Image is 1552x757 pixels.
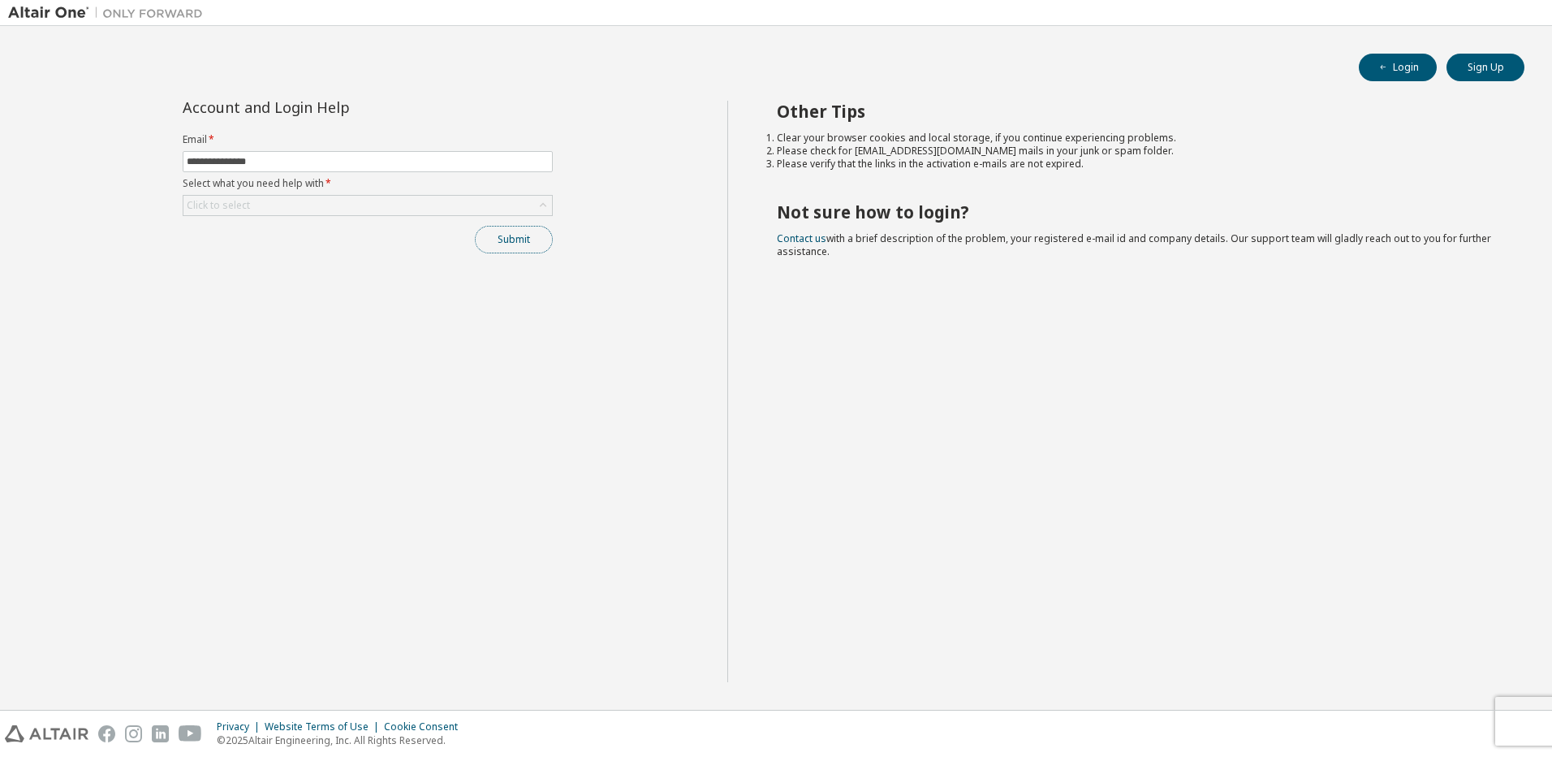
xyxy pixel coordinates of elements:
label: Select what you need help with [183,177,553,190]
img: facebook.svg [98,725,115,742]
button: Submit [475,226,553,253]
img: instagram.svg [125,725,142,742]
div: Website Terms of Use [265,720,384,733]
li: Clear your browser cookies and local storage, if you continue experiencing problems. [777,132,1496,145]
li: Please check for [EMAIL_ADDRESS][DOMAIN_NAME] mails in your junk or spam folder. [777,145,1496,158]
label: Email [183,133,553,146]
div: Privacy [217,720,265,733]
span: with a brief description of the problem, your registered e-mail id and company details. Our suppo... [777,231,1491,258]
img: linkedin.svg [152,725,169,742]
button: Login [1359,54,1437,81]
a: Contact us [777,231,826,245]
button: Sign Up [1446,54,1524,81]
div: Cookie Consent [384,720,468,733]
div: Click to select [183,196,552,215]
div: Account and Login Help [183,101,479,114]
h2: Other Tips [777,101,1496,122]
img: Altair One [8,5,211,21]
div: Click to select [187,199,250,212]
p: © 2025 Altair Engineering, Inc. All Rights Reserved. [217,733,468,747]
img: youtube.svg [179,725,202,742]
img: altair_logo.svg [5,725,88,742]
h2: Not sure how to login? [777,201,1496,223]
li: Please verify that the links in the activation e-mails are not expired. [777,158,1496,171]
